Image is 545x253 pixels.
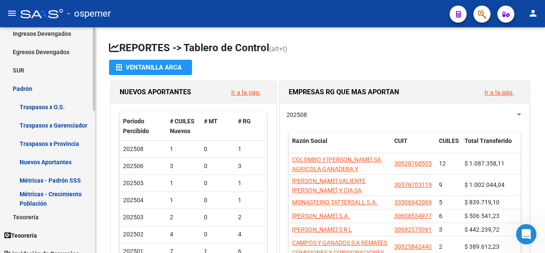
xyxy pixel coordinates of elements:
[238,178,265,188] div: 1
[516,224,536,244] iframe: Intercom live chat
[120,112,166,140] datatable-header-cell: Período Percibido
[238,118,251,125] span: # RG
[465,199,499,206] span: $ 839.719,10
[201,112,235,140] datatable-header-cell: # MT
[170,230,197,239] div: 4
[465,160,505,167] span: $ 1.087.358,11
[394,226,432,233] span: 30682375961
[292,226,352,233] span: [PERSON_NAME] S R L
[204,144,231,154] div: 0
[123,118,149,134] span: Período Percibido
[292,212,350,219] span: [PERSON_NAME] S.A.
[394,160,432,167] span: 30520760535
[170,212,197,222] div: 2
[170,144,197,154] div: 1
[67,4,111,23] span: - ospemer
[289,88,399,96] span: EMPRESAS RG QUE MAS APORTAN
[461,132,521,160] datatable-header-cell: Total Transferido
[439,199,442,206] span: 5
[170,195,197,205] div: 1
[170,178,197,188] div: 1
[204,118,218,125] span: # MT
[123,163,143,169] span: 202506
[123,214,143,221] span: 202503
[123,231,143,238] span: 202502
[116,60,185,75] div: Ventanilla ARCA
[170,118,195,134] span: # CUILES Nuevos
[465,243,499,250] span: $ 389.612,23
[204,195,231,205] div: 0
[238,230,265,239] div: 4
[391,132,436,160] datatable-header-cell: CUIT
[465,212,499,219] span: $ 506.541,23
[439,212,442,219] span: 6
[204,230,231,239] div: 0
[465,181,505,188] span: $ 1.002.044,04
[439,226,442,233] span: 3
[292,177,366,194] span: [PERSON_NAME] VALIENTE [PERSON_NAME] Y CIA SA
[166,112,201,140] datatable-header-cell: # CUILES Nuevos
[439,137,459,144] span: CUILES
[287,111,307,118] span: 202508
[394,181,432,188] span: 30576703119
[238,144,265,154] div: 1
[528,8,538,18] mat-icon: person
[269,45,287,53] span: (alt+t)
[4,231,37,240] span: Tesorería
[120,88,191,96] span: NUEVOS APORTANTES
[123,145,143,152] span: 202508
[436,132,461,160] datatable-header-cell: CUILES
[231,89,261,96] a: Ir a la pág.
[123,197,143,204] span: 202504
[439,181,442,188] span: 9
[170,161,197,171] div: 3
[292,156,381,183] span: COLOMBO Y [PERSON_NAME] SA AGRICOLA GANADERA Y COMERCIAL
[7,8,17,18] mat-icon: menu
[394,137,407,144] span: CUIT
[485,89,514,96] a: Ir a la pág.
[235,112,269,140] datatable-header-cell: # RG
[204,161,231,171] div: 0
[109,60,192,75] button: Ventanilla ARCA
[292,137,327,144] span: Razón Social
[478,84,521,100] button: Ir a la pág.
[224,84,267,100] button: Ir a la pág.
[465,226,499,233] span: $ 442.239,72
[394,199,432,206] span: 33506942069
[439,243,442,250] span: 2
[394,243,432,250] span: 30525842440
[109,41,531,56] h1: REPORTES -> Tablero de Control
[238,161,265,171] div: 3
[292,199,377,206] span: MONASTERIO TATTERSALL S.A.
[204,212,231,222] div: 0
[394,212,432,219] span: 30608534977
[204,178,231,188] div: 0
[238,195,265,205] div: 1
[439,160,446,167] span: 12
[238,212,265,222] div: 2
[289,132,391,160] datatable-header-cell: Razón Social
[465,137,512,144] span: Total Transferido
[123,180,143,186] span: 202505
